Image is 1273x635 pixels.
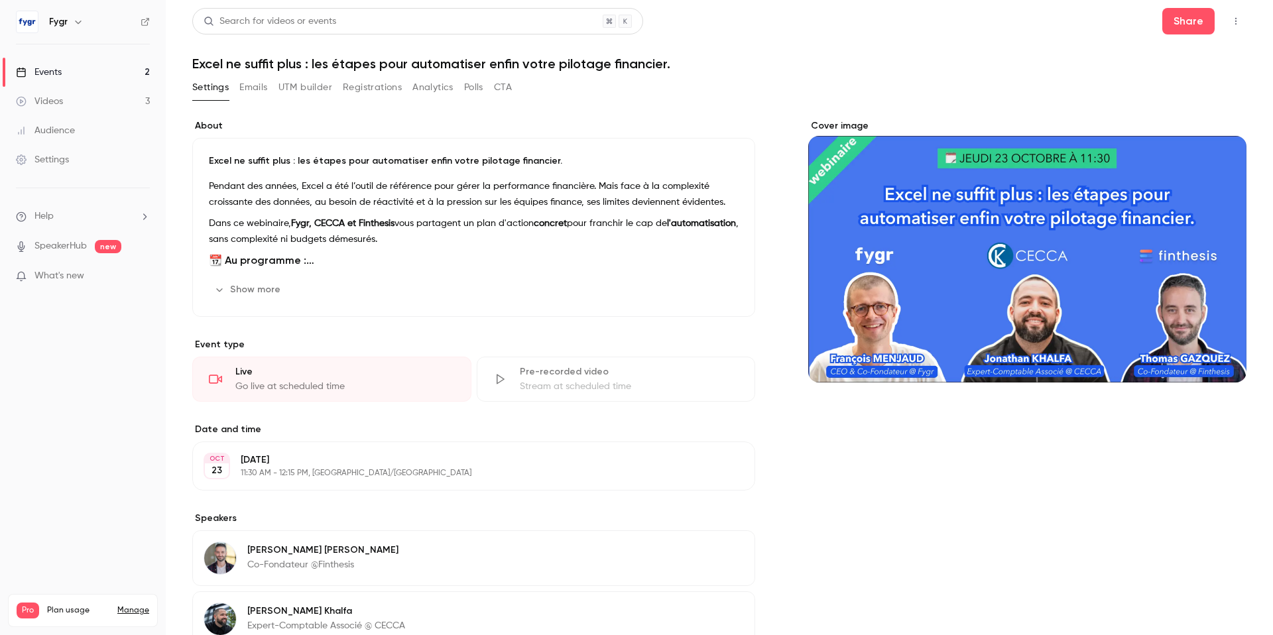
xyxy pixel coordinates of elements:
[192,423,755,436] label: Date and time
[247,544,398,557] p: [PERSON_NAME] [PERSON_NAME]
[239,77,267,98] button: Emails
[192,512,755,525] label: Speakers
[192,77,229,98] button: Settings
[247,605,405,618] p: [PERSON_NAME] Khalfa
[667,219,736,228] strong: l'automatisation
[209,178,739,210] p: Pendant des années, Excel a été l’outil de référence pour gérer la performance financière. Mais f...
[291,219,394,228] strong: Fygr, CECCA et Finthesis
[520,380,739,393] div: Stream at scheduled time
[16,66,62,79] div: Events
[808,119,1246,133] label: Cover image
[534,219,567,228] strong: concret
[192,119,755,133] label: About
[343,77,402,98] button: Registrations
[49,15,68,29] h6: Fygr
[204,603,236,635] img: Jonathan Khalfa
[209,253,739,268] h2: 📆 Au programme :
[235,380,455,393] div: Go live at scheduled time
[241,453,685,467] p: [DATE]
[16,209,150,223] li: help-dropdown-opener
[192,338,755,351] p: Event type
[95,240,121,253] span: new
[209,279,288,300] button: Show more
[464,77,483,98] button: Polls
[247,619,405,632] p: Expert-Comptable Associé @ CECCA
[808,119,1246,382] section: Cover image
[34,209,54,223] span: Help
[205,454,229,463] div: OCT
[192,56,1246,72] h1: Excel ne suffit plus : les étapes pour automatiser enfin votre pilotage financier.
[247,558,398,571] p: Co-Fondateur @Finthesis
[17,603,39,618] span: Pro
[477,357,756,402] div: Pre-recorded videoStream at scheduled time
[34,269,84,283] span: What's new
[209,154,739,168] p: Excel ne suffit plus : les étapes pour automatiser enfin votre pilotage financier.
[134,270,150,282] iframe: Noticeable Trigger
[34,239,87,253] a: SpeakerHub
[209,215,739,247] p: Dans ce webinaire, vous partagent un plan d'action pour franchir le cap de , sans complexité ni b...
[17,11,38,32] img: Fygr
[16,124,75,137] div: Audience
[241,468,685,479] p: 11:30 AM - 12:15 PM, [GEOGRAPHIC_DATA]/[GEOGRAPHIC_DATA]
[204,15,336,29] div: Search for videos or events
[192,530,755,586] div: Thomas Gazquez[PERSON_NAME] [PERSON_NAME]Co-Fondateur @Finthesis
[16,153,69,166] div: Settings
[1162,8,1215,34] button: Share
[117,605,149,616] a: Manage
[412,77,454,98] button: Analytics
[520,365,739,378] div: Pre-recorded video
[192,357,471,402] div: LiveGo live at scheduled time
[204,542,236,574] img: Thomas Gazquez
[494,77,512,98] button: CTA
[47,605,109,616] span: Plan usage
[16,95,63,108] div: Videos
[212,464,222,477] p: 23
[278,77,332,98] button: UTM builder
[235,365,455,378] div: Live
